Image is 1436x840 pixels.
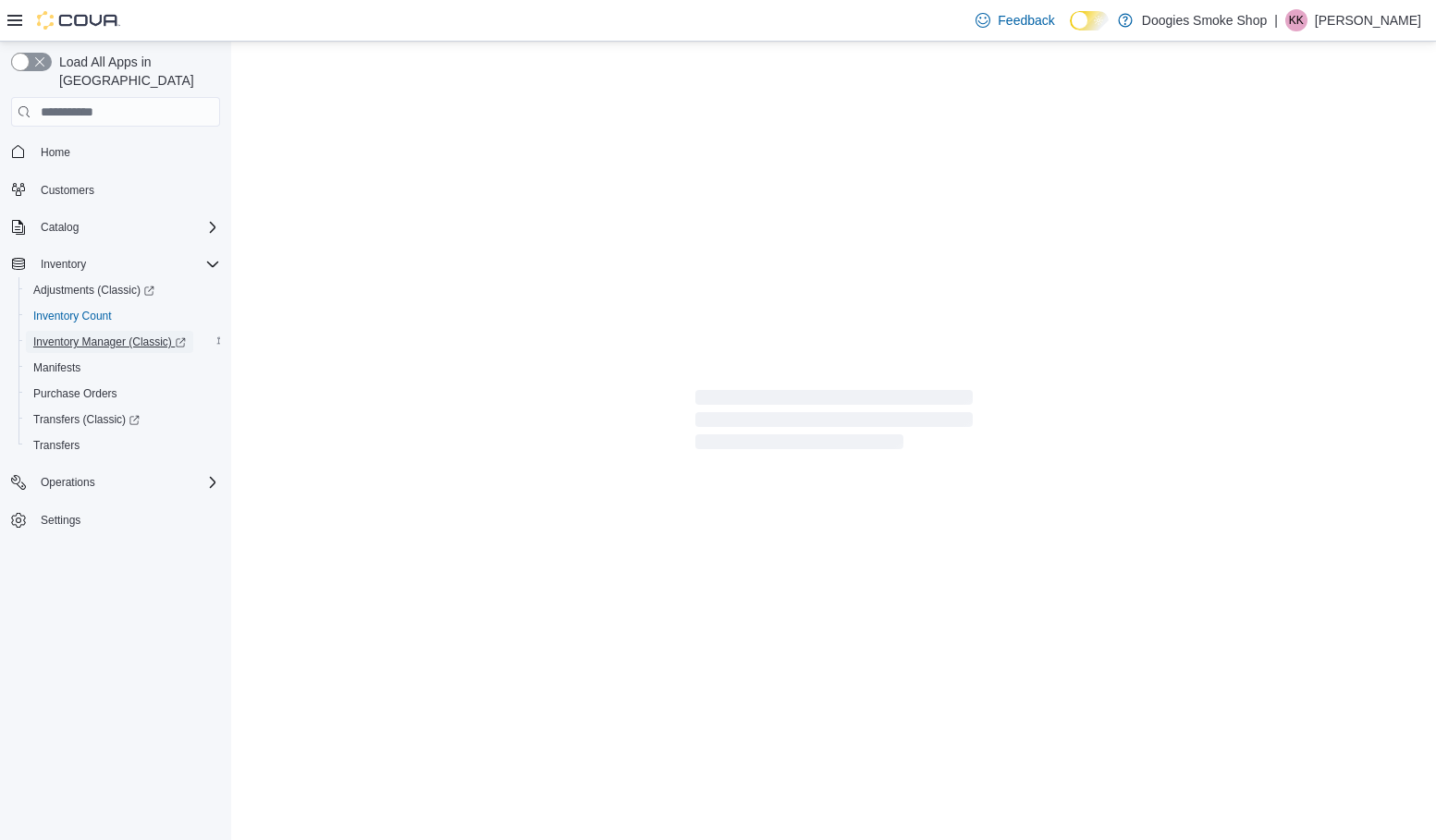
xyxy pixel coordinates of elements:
a: Transfers (Classic) [18,407,227,432]
p: Doogies Smoke Shop [1142,9,1267,31]
span: Operations [41,475,95,490]
span: Inventory [33,253,220,275]
a: Purchase Orders [26,383,125,405]
a: Settings [33,509,88,531]
button: Inventory [33,253,93,275]
span: Adjustments (Classic) [26,279,220,301]
a: Transfers [26,434,87,457]
span: Feedback [998,11,1054,30]
span: Transfers (Classic) [33,412,140,427]
button: Purchase Orders [18,381,227,407]
span: Loading [695,394,973,453]
button: Transfers [18,432,227,458]
span: KK [1289,9,1304,31]
nav: Complex example [11,130,220,581]
a: Inventory Count [26,305,119,327]
button: Operations [33,471,103,493]
a: Transfers (Classic) [26,408,147,431]
button: Manifests [18,355,227,381]
span: Inventory Manager (Classic) [33,335,186,349]
button: Catalog [33,216,86,238]
button: Inventory [4,251,227,277]
span: Customers [33,178,220,201]
input: Dark Mode [1070,11,1109,30]
span: Inventory Count [26,305,220,327]
span: Load All Apps in [GEOGRAPHIC_DATA] [52,53,220,90]
button: Operations [4,469,227,495]
span: Inventory Count [33,309,112,323]
button: Settings [4,506,227,533]
a: Adjustments (Classic) [18,277,227,303]
span: Transfers (Classic) [26,408,220,431]
span: Settings [33,508,220,531]
button: Home [4,138,227,164]
p: [PERSON_NAME] [1315,9,1421,31]
a: Manifests [26,357,88,379]
span: Transfers [26,434,220,457]
span: Settings [41,513,80,528]
span: Catalog [33,216,220,238]
span: Manifests [26,357,220,379]
span: Purchase Orders [26,383,220,405]
span: Home [41,145,70,160]
button: Customers [4,177,227,203]
button: Inventory Count [18,303,227,329]
span: Purchase Orders [33,386,117,401]
span: Manifests [33,360,80,375]
span: Customers [41,183,94,198]
a: Home [33,141,78,164]
span: Inventory Manager (Classic) [26,331,220,353]
span: Operations [33,471,220,493]
a: Inventory Manager (Classic) [18,329,227,355]
a: Feedback [968,2,1062,39]
span: Adjustments (Classic) [33,283,154,298]
a: Adjustments (Classic) [26,279,162,301]
span: Catalog [41,220,79,235]
span: Home [33,140,220,163]
a: Customers [33,179,102,201]
p: | [1274,9,1278,31]
span: Transfers [33,438,80,453]
a: Inventory Manager (Classic) [26,331,193,353]
button: Catalog [4,214,227,240]
span: Inventory [41,257,86,272]
img: Cova [37,11,120,30]
div: Kandice Kawski [1285,9,1307,31]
